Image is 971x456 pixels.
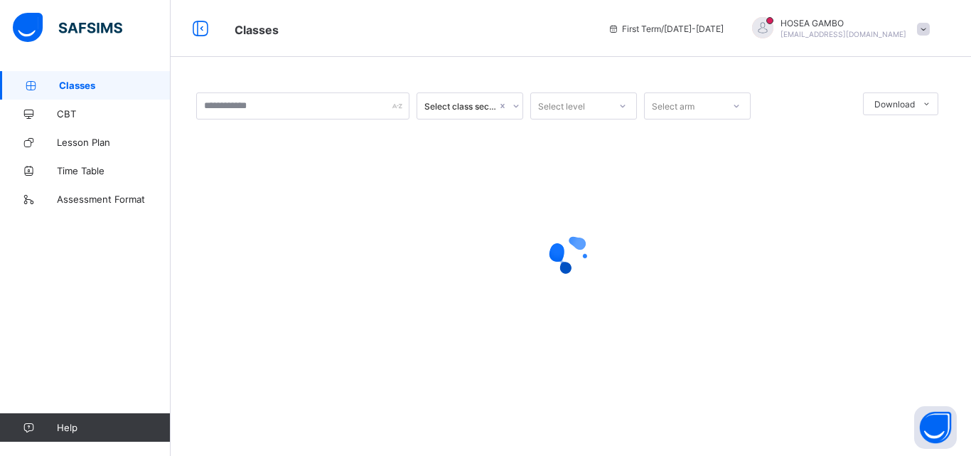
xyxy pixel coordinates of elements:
div: Select arm [652,92,694,120]
span: Classes [235,23,279,37]
span: [EMAIL_ADDRESS][DOMAIN_NAME] [780,30,906,38]
div: HOSEAGAMBO [738,17,937,41]
button: Open asap [914,406,957,449]
span: Assessment Format [57,193,171,205]
span: Time Table [57,165,171,176]
span: session/term information [608,23,724,34]
span: Lesson Plan [57,137,171,148]
span: Download [874,99,915,110]
span: CBT [57,108,171,120]
span: Classes [59,80,171,91]
div: Select class section [424,101,497,112]
span: HOSEA GAMBO [780,18,906,28]
div: Select level [538,92,585,120]
img: safsims [13,13,122,43]
span: Help [57,422,170,433]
